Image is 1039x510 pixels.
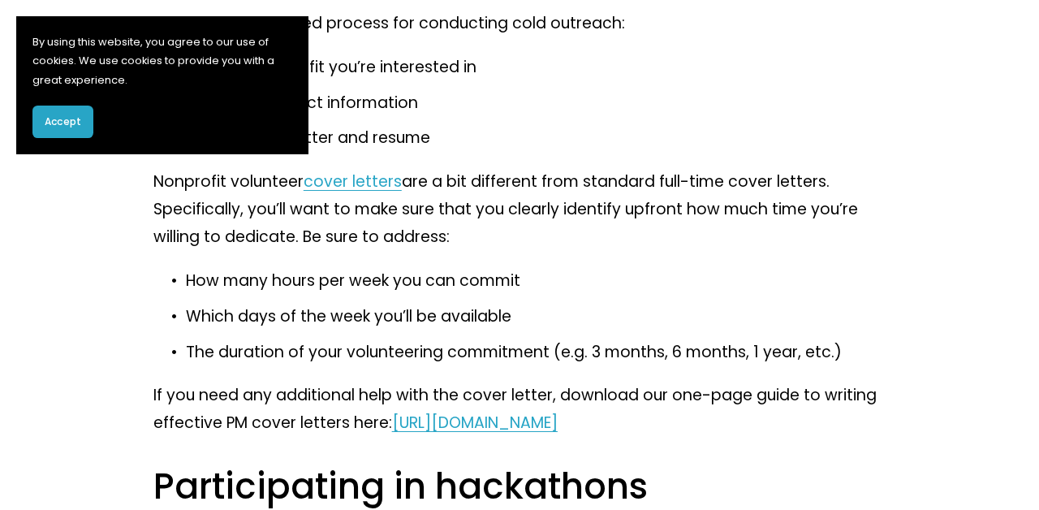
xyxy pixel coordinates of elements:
[186,339,886,366] p: The duration of your volunteering commitment (e.g. 3 months, 6 months, 1 year, etc.)
[153,382,886,438] p: If you need any additional help with the cover letter, download our one-page guide to writing eff...
[186,303,886,331] p: Which days of the week you’ll be available
[186,54,886,81] p: Select a nonprofit you’re interested in
[32,32,292,89] p: By using this website, you agree to our use of cookies. We use cookies to provide you with a grea...
[186,89,886,117] p: Find their contact information
[186,267,886,295] p: How many hours per week you can commit
[153,10,886,37] p: Here’s the condensed process for conducting cold outreach:
[186,124,886,152] p: Send a cover letter and resume
[32,106,93,138] button: Accept
[153,168,886,252] p: Nonprofit volunteer are a bit different from standard full-time cover letters. Specifically, you’...
[304,171,402,192] a: cover letters
[392,412,558,434] a: [URL][DOMAIN_NAME]
[153,464,886,510] h2: Participating in hackathons
[45,115,81,129] span: Accept
[16,16,308,154] section: Cookie banner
